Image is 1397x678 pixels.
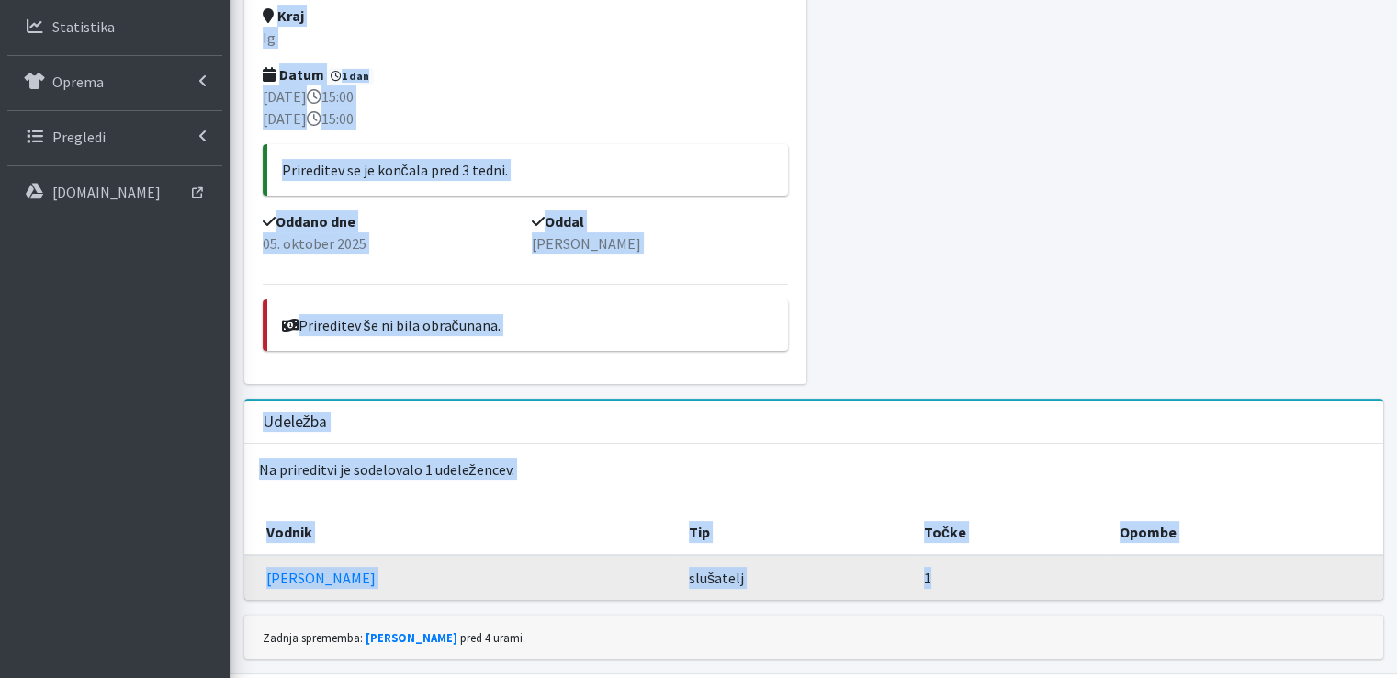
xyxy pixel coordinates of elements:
[532,212,584,231] strong: Oddal
[263,412,328,432] h3: Udeležba
[282,159,774,181] p: Prireditev se je končala pred 3 tedni.
[1109,510,1383,555] th: Opombe
[263,6,304,25] strong: Kraj
[266,569,376,587] a: [PERSON_NAME]
[263,85,789,130] p: [DATE] 15:00 [DATE] 15:00
[244,510,678,555] th: Vodnik
[366,630,457,645] a: [PERSON_NAME]
[7,63,222,100] a: Oprema
[52,73,104,91] p: Oprema
[913,510,1109,555] th: Točke
[7,119,222,155] a: Pregledi
[913,555,1109,600] td: 1
[52,17,115,36] p: Statistika
[532,232,788,254] p: [PERSON_NAME]
[327,68,375,85] span: 1 dan
[263,65,324,84] strong: Datum
[263,27,789,49] p: Ig
[678,555,913,600] td: slušatelj
[282,314,774,336] p: Prireditev še ni bila obračunana.
[52,183,161,201] p: [DOMAIN_NAME]
[244,444,1383,495] p: Na prireditvi je sodelovalo 1 udeležencev.
[263,630,525,645] small: Zadnja sprememba: pred 4 urami.
[263,212,355,231] strong: Oddano dne
[52,128,106,146] p: Pregledi
[7,174,222,210] a: [DOMAIN_NAME]
[7,8,222,45] a: Statistika
[263,232,519,254] p: 05. oktober 2025
[678,510,913,555] th: Tip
